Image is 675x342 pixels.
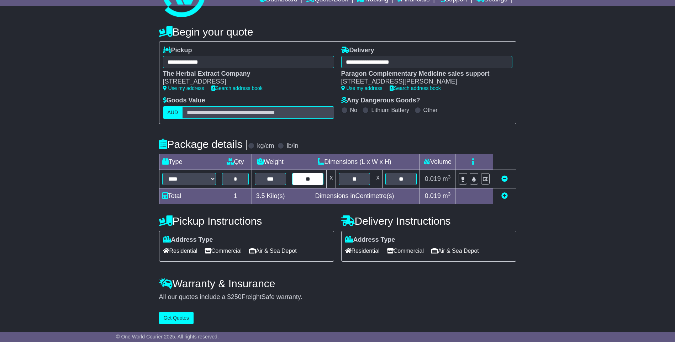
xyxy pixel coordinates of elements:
[289,188,420,204] td: Dimensions in Centimetre(s)
[373,170,383,188] td: x
[327,170,336,188] td: x
[163,70,327,78] div: The Herbal Extract Company
[443,192,451,199] span: m
[286,142,298,150] label: lb/in
[163,85,204,91] a: Use my address
[252,154,289,170] td: Weight
[341,78,505,86] div: [STREET_ADDRESS][PERSON_NAME]
[345,236,395,244] label: Address Type
[159,138,248,150] h4: Package details |
[159,154,219,170] td: Type
[448,174,451,180] sup: 3
[425,175,441,182] span: 0.019
[350,107,357,113] label: No
[163,245,197,256] span: Residential
[231,293,242,300] span: 250
[163,78,327,86] div: [STREET_ADDRESS]
[341,215,516,227] h4: Delivery Instructions
[219,188,252,204] td: 1
[249,245,297,256] span: Air & Sea Depot
[163,47,192,54] label: Pickup
[159,188,219,204] td: Total
[390,85,441,91] a: Search address book
[387,245,424,256] span: Commercial
[252,188,289,204] td: Kilo(s)
[341,70,505,78] div: Paragon Complementary Medicine sales support
[159,312,194,324] button: Get Quotes
[205,245,242,256] span: Commercial
[420,154,455,170] td: Volume
[341,47,374,54] label: Delivery
[257,142,274,150] label: kg/cm
[501,175,508,182] a: Remove this item
[159,26,516,38] h4: Begin your quote
[163,106,183,119] label: AUD
[289,154,420,170] td: Dimensions (L x W x H)
[448,191,451,197] sup: 3
[163,97,205,105] label: Goods Value
[159,215,334,227] h4: Pickup Instructions
[423,107,438,113] label: Other
[159,293,516,301] div: All our quotes include a $ FreightSafe warranty.
[431,245,479,256] span: Air & Sea Depot
[256,192,265,199] span: 3.5
[443,175,451,182] span: m
[345,245,380,256] span: Residential
[341,85,383,91] a: Use my address
[501,192,508,199] a: Add new item
[159,278,516,289] h4: Warranty & Insurance
[163,236,213,244] label: Address Type
[371,107,409,113] label: Lithium Battery
[219,154,252,170] td: Qty
[341,97,420,105] label: Any Dangerous Goods?
[425,192,441,199] span: 0.019
[116,334,219,340] span: © One World Courier 2025. All rights reserved.
[211,85,263,91] a: Search address book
